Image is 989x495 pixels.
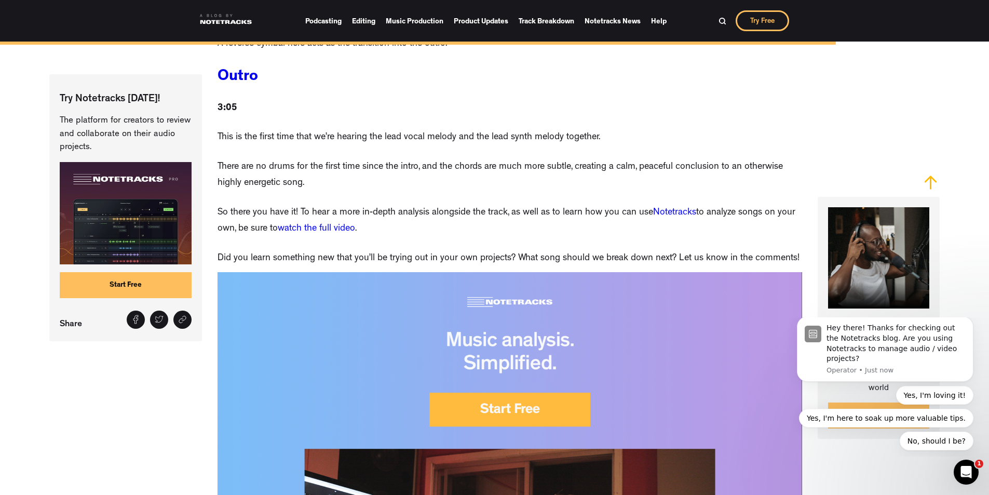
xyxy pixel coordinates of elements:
[352,14,375,29] a: Editing
[45,6,184,46] div: Hey there! Thanks for checking out the Notetracks blog. Are you using Notetracks to manage audio ...
[719,17,726,25] img: Search Bar
[218,101,237,117] p: ‍
[519,14,574,29] a: Track Breakdown
[45,6,184,46] div: Message content
[60,316,87,331] p: Share
[278,224,355,234] a: watch the full video
[60,92,191,106] p: Try Notetracks [DATE]!
[954,460,979,485] iframe: Intercom live chat
[23,8,40,25] img: Profile image for Operator
[60,114,191,154] p: The platform for creators to review and collaborate on their audio projects.
[651,14,667,29] a: Help
[585,14,641,29] a: Notetracks News
[16,69,192,133] div: Quick reply options
[653,208,696,218] a: Notetracks
[150,311,168,329] a: Tweet
[18,91,192,110] button: Quick reply: Yes, I'm here to soak up more valuable tips.
[218,159,802,192] p: There are no drums for the first time since the intro, and the chords are much more subtle, creat...
[218,130,600,146] p: This is the first time that we’re hearing the lead vocal melody and the lead synth melody together.
[218,205,802,238] p: So there you have it! To hear a more in-depth analysis alongside the track, as well as to learn h...
[305,14,342,29] a: Podcasting
[386,14,443,29] a: Music Production
[975,460,983,468] span: 1
[127,311,145,329] a: Share on Facebook
[218,70,258,85] a: Outro
[781,317,989,457] iframe: Intercom notifications message
[45,48,184,58] p: Message from Operator, sent Just now
[736,10,789,31] a: Try Free
[818,316,940,352] p: Start Creating on Notetracks
[218,104,237,113] strong: 3:05
[118,114,192,133] button: Quick reply: No, should I be?
[454,14,508,29] a: Product Updates
[115,69,192,87] button: Quick reply: Yes, I'm loving it!
[178,315,187,324] img: Share link icon
[60,272,191,298] a: Start Free
[218,251,800,267] p: Did you learn something new that you’ll be trying out in your own projects? What song should we b...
